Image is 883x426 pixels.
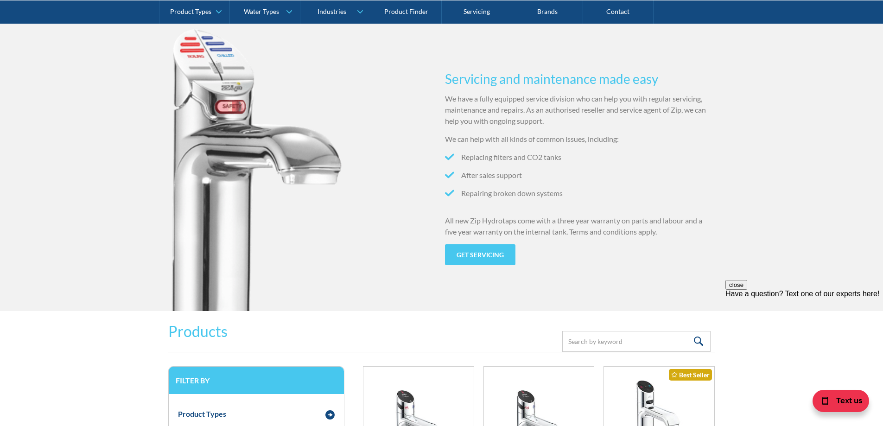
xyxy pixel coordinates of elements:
[176,376,337,385] h3: Filter by
[445,244,515,265] a: Get servicing
[669,369,712,381] div: Best Seller
[168,28,346,311] img: Zip
[168,320,228,343] h2: Products
[318,7,346,15] div: Industries
[445,93,715,127] p: We have a fully equipped service division who can help you with regular servicing, maintenance an...
[170,7,211,15] div: Product Types
[445,188,715,199] li: Repairing broken down systems
[178,408,226,420] div: Product Types
[790,380,883,426] iframe: podium webchat widget bubble
[445,170,715,181] li: After sales support
[562,331,711,352] input: Search by keyword
[445,215,715,237] p: All new Zip Hydrotaps come with a three year warranty on parts and labour and a five year warrant...
[244,7,279,15] div: Water Types
[445,134,715,145] p: We can help with all kinds of common issues, including:
[445,152,715,163] li: Replacing filters and CO2 tanks
[725,280,883,391] iframe: podium webchat widget prompt
[445,69,715,89] h3: Servicing and maintenance made easy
